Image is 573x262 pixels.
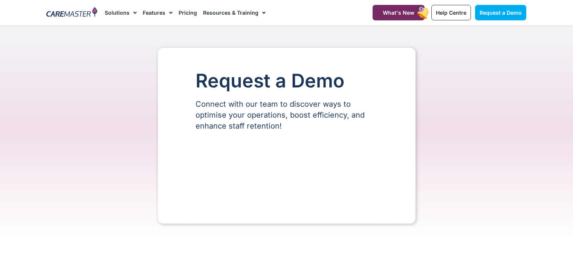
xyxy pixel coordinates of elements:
[46,7,97,18] img: CareMaster Logo
[436,9,466,16] span: Help Centre
[383,9,414,16] span: What's New
[196,144,378,201] iframe: Form 0
[480,9,522,16] span: Request a Demo
[196,99,378,132] p: Connect with our team to discover ways to optimise your operations, boost efficiency, and enhance...
[475,5,526,20] a: Request a Demo
[431,5,471,20] a: Help Centre
[373,5,425,20] a: What's New
[196,70,378,91] h1: Request a Demo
